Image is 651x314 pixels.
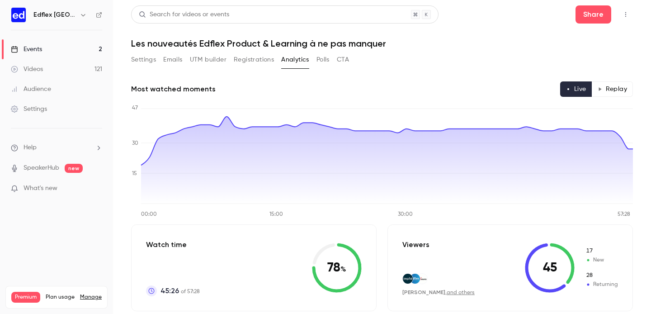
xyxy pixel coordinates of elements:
button: Analytics [281,52,309,67]
button: Registrations [234,52,274,67]
div: Search for videos or events [139,10,229,19]
div: , [402,289,475,296]
h6: Edflex [GEOGRAPHIC_DATA] [33,10,76,19]
tspan: 30 [132,141,138,146]
h2: Most watched moments [131,84,216,95]
h1: Les nouveautés Edflex Product & Learning à ne pas manquer [131,38,633,49]
tspan: 47 [132,105,138,111]
div: Audience [11,85,51,94]
span: Returning [585,281,618,289]
span: Premium [11,292,40,303]
div: Settings [11,105,47,114]
img: edflex.com [410,274,420,284]
img: Edflex France [11,8,26,22]
button: Settings [131,52,156,67]
a: Manage [80,294,102,301]
iframe: Noticeable Trigger [91,185,102,193]
button: UTM builder [190,52,226,67]
button: Share [576,5,611,24]
a: and others [447,290,475,295]
p: of 57:28 [160,285,200,296]
p: Watch time [146,239,200,250]
button: Polls [316,52,330,67]
tspan: 15:00 [269,212,283,217]
a: SpeakerHub [24,163,59,173]
span: [PERSON_NAME] [402,289,445,295]
div: Events [11,45,42,54]
li: help-dropdown-opener [11,143,102,152]
button: Emails [163,52,182,67]
p: Viewers [402,239,429,250]
button: Live [560,81,592,97]
span: new [65,164,83,173]
span: What's new [24,184,57,193]
span: New [585,247,618,255]
div: Videos [11,65,43,74]
img: implid.com [403,274,413,284]
tspan: 00:00 [141,212,157,217]
tspan: 30:00 [398,212,413,217]
span: Help [24,143,37,152]
span: Plan usage [46,294,75,301]
button: CTA [337,52,349,67]
button: Replay [592,81,633,97]
img: nexans.com [417,274,427,284]
span: 45:26 [160,285,179,296]
span: New [585,256,618,264]
tspan: 57:28 [618,212,630,217]
span: Returning [585,271,618,280]
tspan: 15 [132,171,137,176]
